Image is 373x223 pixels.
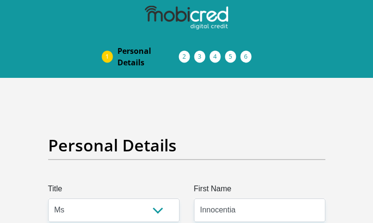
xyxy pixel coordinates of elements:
[145,6,228,30] img: mobicred logo
[48,136,325,155] h2: Personal Details
[194,183,325,198] label: First Name
[48,183,180,198] label: Title
[110,41,187,72] a: PersonalDetails
[117,45,179,68] span: Personal Details
[194,198,325,222] input: First Name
